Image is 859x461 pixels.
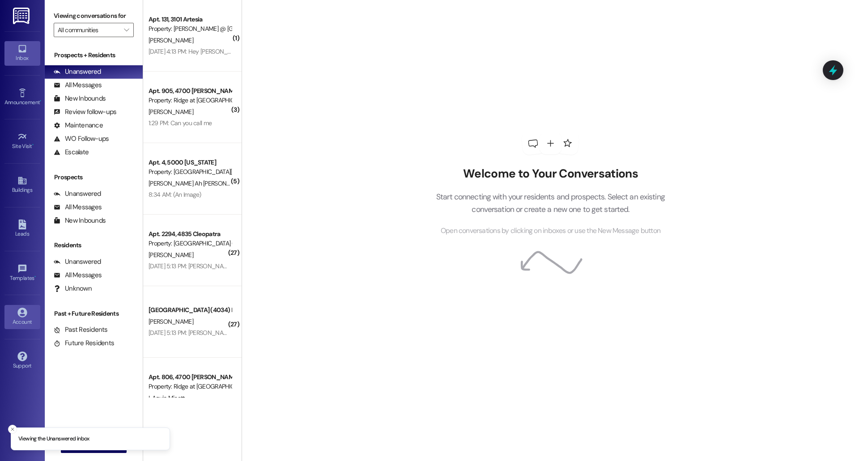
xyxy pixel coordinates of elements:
span: [PERSON_NAME] [149,317,193,326]
a: Support [4,349,40,373]
div: Future Residents [54,338,114,348]
span: [PERSON_NAME] [149,36,193,44]
div: WO Follow-ups [54,134,109,144]
div: Unanswered [54,189,101,199]
div: Past + Future Residents [45,309,143,318]
div: Unanswered [54,67,101,76]
div: Apt. 806, 4700 [PERSON_NAME] 8 [149,372,231,382]
div: Unknown [54,284,92,293]
div: Property: Ridge at [GEOGRAPHIC_DATA] (4506) [149,382,231,391]
div: Escalate [54,148,89,157]
div: Apt. 131, 3101 Artesia [149,15,231,24]
span: • [32,142,34,148]
div: 1:29 PM: Can you call me [149,119,212,127]
div: 8:34 AM: (An Image) [149,190,201,199]
div: All Messages [54,80,102,90]
p: Start connecting with your residents and prospects. Select an existing conversation or create a n... [422,190,678,216]
div: Property: [GEOGRAPHIC_DATA] (4034) [149,239,231,248]
div: Property: Ridge at [GEOGRAPHIC_DATA] (4506) [149,96,231,105]
a: Leads [4,217,40,241]
a: Account [4,305,40,329]
div: Apt. 905, 4700 [PERSON_NAME] 9 [149,86,231,96]
div: Prospects [45,173,143,182]
a: Site Visit • [4,129,40,153]
p: Viewing the Unanswered inbox [18,435,89,443]
div: [DATE] 4:13 PM: Hey [PERSON_NAME] my bathroom has flooded water is all over the floor I contacted... [149,47,514,55]
div: Unanswered [54,257,101,266]
div: Maintenance [54,121,103,130]
div: Apt. 4, 5000 [US_STATE] [149,158,231,167]
a: Buildings [4,173,40,197]
img: ResiDesk Logo [13,8,31,24]
i:  [124,26,129,34]
div: Prospects + Residents [45,51,143,60]
span: I. Aguin Micett [149,394,185,402]
div: [GEOGRAPHIC_DATA] (4034) Prospect [149,305,231,315]
span: [PERSON_NAME] Ah [PERSON_NAME] [149,179,248,187]
span: Open conversations by clicking on inboxes or use the New Message button [441,225,660,237]
div: Review follow-ups [54,107,116,117]
a: Inbox [4,41,40,65]
div: New Inbounds [54,94,106,103]
span: [PERSON_NAME] [149,108,193,116]
div: New Inbounds [54,216,106,225]
label: Viewing conversations for [54,9,134,23]
div: Property: [GEOGRAPHIC_DATA][PERSON_NAME] (4000) [149,167,231,177]
span: [PERSON_NAME] [149,251,193,259]
h2: Welcome to Your Conversations [422,167,678,181]
input: All communities [58,23,119,37]
div: Residents [45,241,143,250]
button: Close toast [8,425,17,434]
div: Apt. 2294, 4835 Cleopatra [149,229,231,239]
div: All Messages [54,271,102,280]
a: Templates • [4,261,40,285]
div: Past Residents [54,325,108,334]
span: • [40,98,41,104]
div: Property: [PERSON_NAME] @ [GEOGRAPHIC_DATA] (3388) [149,24,231,34]
span: • [34,274,36,280]
div: All Messages [54,203,102,212]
